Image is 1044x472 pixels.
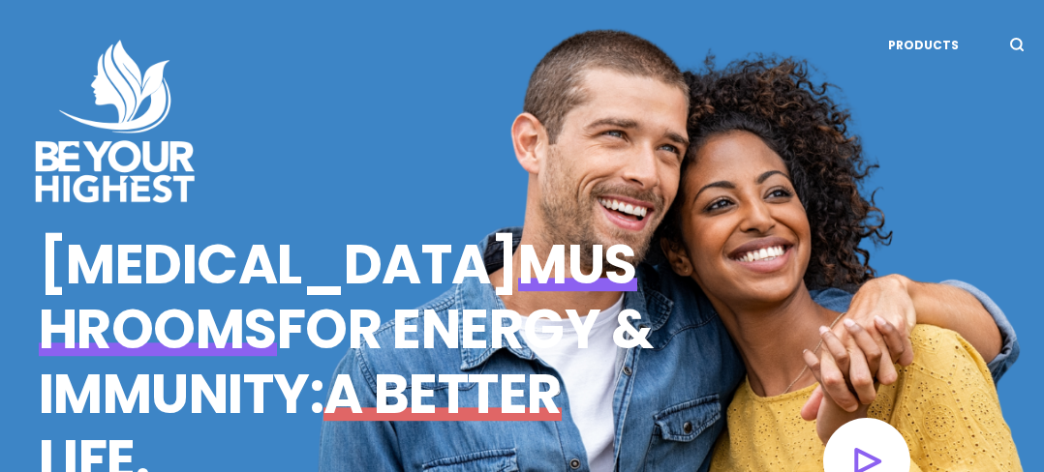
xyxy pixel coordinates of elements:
a: Products [888,37,959,53]
nav: Main menu [874,20,980,70]
span: mushrooms [39,226,637,368]
img: Avatar-Be-Your-Highest-Logo [19,25,213,219]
